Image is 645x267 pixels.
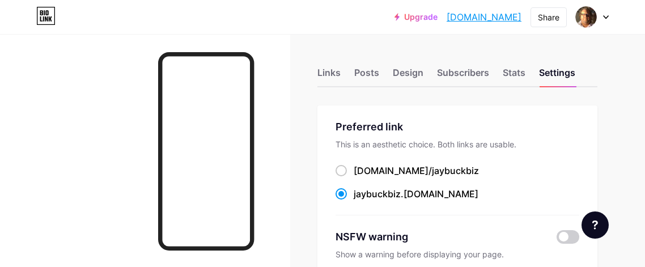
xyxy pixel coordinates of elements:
span: jaybuckbiz [354,188,401,200]
div: Posts [354,66,379,86]
div: Share [538,11,559,23]
div: Links [317,66,341,86]
div: [DOMAIN_NAME]/ [354,164,479,177]
span: jaybuckbiz [432,165,479,176]
div: This is an aesthetic choice. Both links are usable. [336,139,579,150]
div: Settings [539,66,575,86]
div: .[DOMAIN_NAME] [354,187,478,201]
div: Design [393,66,423,86]
a: [DOMAIN_NAME] [447,10,521,24]
div: Subscribers [437,66,489,86]
img: jaybuckbiz [575,6,597,28]
div: Preferred link [336,119,579,134]
a: Upgrade [394,12,438,22]
div: Show a warning before displaying your page. [336,249,579,260]
div: Stats [503,66,525,86]
div: NSFW warning [336,229,543,244]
